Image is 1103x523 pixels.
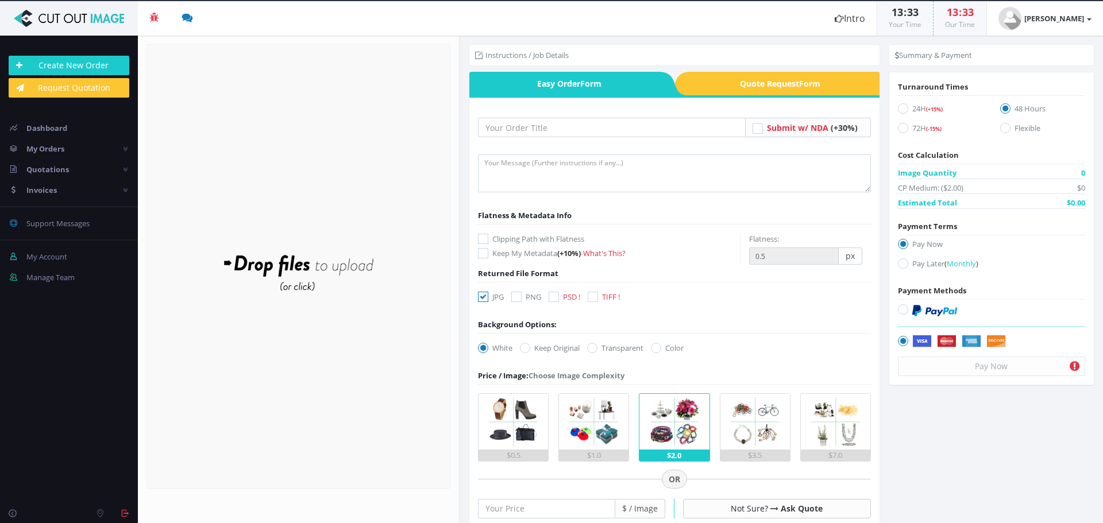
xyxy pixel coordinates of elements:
[889,20,921,29] small: Your Time
[898,285,966,296] span: Payment Methods
[944,258,978,269] a: (Monthly)
[767,122,828,133] span: Submit w/ NDA
[615,499,665,518] span: $ / Image
[478,370,624,381] div: Choose Image Complexity
[898,167,957,179] span: Image Quantity
[898,221,957,231] span: Payment Terms
[662,470,687,489] span: OR
[26,185,57,195] span: Invoices
[945,20,975,29] small: Our Time
[26,251,67,262] span: My Account
[1000,122,1085,138] label: Flexible
[1024,13,1084,24] strong: [PERSON_NAME]
[26,164,69,175] span: Quotations
[831,122,858,133] span: (+30%)
[478,233,740,245] label: Clipping Path with Flatness
[903,5,907,19] span: :
[602,292,620,302] span: TIFF !
[749,233,779,245] label: Flatness:
[839,247,862,265] span: px
[478,342,512,354] label: White
[9,10,129,27] img: Cut Out Image
[478,210,572,220] span: Flatness & Metadata Info
[808,394,863,450] img: 5.png
[898,122,983,138] label: 72H
[895,49,972,61] li: Summary & Payment
[26,218,90,228] span: Support Messages
[898,197,957,208] span: Estimated Total
[557,248,581,258] span: (+10%)
[478,118,746,137] input: Your Order Title
[475,49,569,61] li: Instructions / Job Details
[926,103,943,114] a: (+15%)
[563,292,580,302] span: PSD !
[1000,103,1085,118] label: 48 Hours
[947,258,976,269] span: Monthly
[727,394,783,450] img: 4.png
[898,150,959,160] span: Cost Calculation
[912,305,957,316] img: PayPal
[651,342,684,354] label: Color
[898,182,963,193] span: CP Medium: ($2.00)
[926,106,943,113] span: (+15%)
[799,78,820,89] i: Form
[26,123,67,133] span: Dashboard
[647,394,703,450] img: 3.png
[1067,197,1085,208] span: $0.00
[587,342,643,354] label: Transparent
[731,503,768,514] span: Not Sure?
[583,248,626,258] a: What's This?
[998,7,1021,30] img: user_default.jpg
[898,82,968,92] span: Turnaround Times
[987,1,1103,36] a: [PERSON_NAME]
[478,291,504,303] label: JPG
[898,103,983,118] label: 24H
[26,272,75,282] span: Manage Team
[962,5,974,19] span: 33
[478,499,615,518] input: Your Price
[689,72,880,95] span: Quote Request
[9,78,129,98] a: Request Quotation
[898,238,1085,254] label: Pay Now
[511,291,541,303] label: PNG
[1081,167,1085,179] span: 0
[926,125,942,133] span: (-15%)
[958,5,962,19] span: :
[907,5,919,19] span: 33
[892,5,903,19] span: 13
[912,335,1006,348] img: Securely by Stripe
[559,450,628,461] div: $1.0
[566,394,622,450] img: 2.png
[898,258,1085,273] label: Pay Later
[801,450,870,461] div: $7.0
[478,268,558,278] span: Returned File Format
[469,72,660,95] a: Easy OrderForm
[720,450,790,461] div: $3.5
[479,450,548,461] div: $0.5
[823,1,877,36] a: Intro
[781,503,823,514] a: Ask Quote
[639,450,709,461] div: $2.0
[926,123,942,133] a: (-15%)
[478,319,557,330] div: Background Options:
[1077,182,1085,193] span: $0
[947,5,958,19] span: 13
[767,122,858,133] a: Submit w/ NDA (+30%)
[478,247,740,259] label: Keep My Metadata -
[469,72,660,95] span: Easy Order
[26,144,64,154] span: My Orders
[520,342,580,354] label: Keep Original
[580,78,601,89] i: Form
[9,56,129,75] a: Create New Order
[689,72,880,95] a: Quote RequestForm
[478,370,529,381] span: Price / Image:
[485,394,541,450] img: 1.png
